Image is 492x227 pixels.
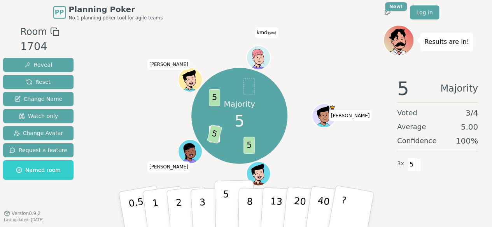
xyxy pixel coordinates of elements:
[329,110,372,121] span: Click to change your name
[380,5,394,19] button: New!
[385,2,407,11] div: New!
[410,5,439,19] a: Log in
[3,75,74,89] button: Reset
[424,36,469,47] p: Results are in!
[3,126,74,140] button: Change Avatar
[4,210,41,217] button: Version0.9.2
[224,99,255,109] p: Majority
[3,143,74,157] button: Request a feature
[3,92,74,106] button: Change Name
[69,4,163,15] span: Planning Poker
[397,107,417,118] span: Voted
[247,47,270,69] button: Click to change your avatar
[456,135,478,146] span: 100 %
[397,121,426,132] span: Average
[3,109,74,123] button: Watch only
[209,89,220,106] span: 5
[25,61,52,69] span: Reveal
[407,158,416,171] span: 5
[4,218,44,222] span: Last updated: [DATE]
[243,137,255,154] span: 5
[9,146,67,154] span: Request a feature
[466,107,478,118] span: 3 / 4
[12,210,41,217] span: Version 0.9.2
[255,28,278,38] span: Click to change your name
[235,109,244,133] span: 5
[55,8,64,17] span: PP
[147,59,190,70] span: Click to change your name
[19,112,58,120] span: Watch only
[3,160,74,180] button: Named room
[267,32,276,35] span: (you)
[20,39,59,55] div: 1704
[397,135,436,146] span: Confidence
[69,15,163,21] span: No.1 planning poker tool for agile teams
[397,159,404,168] span: 3 x
[14,129,63,137] span: Change Avatar
[329,104,335,110] span: Tomas is the host
[397,79,409,98] span: 5
[53,4,163,21] a: PPPlanning PokerNo.1 planning poker tool for agile teams
[3,58,74,72] button: Reveal
[20,25,47,39] span: Room
[14,95,62,103] span: Change Name
[207,124,222,144] span: 5
[440,79,478,98] span: Majority
[147,161,190,172] span: Click to change your name
[16,166,61,174] span: Named room
[26,78,51,86] span: Reset
[460,121,478,132] span: 5.00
